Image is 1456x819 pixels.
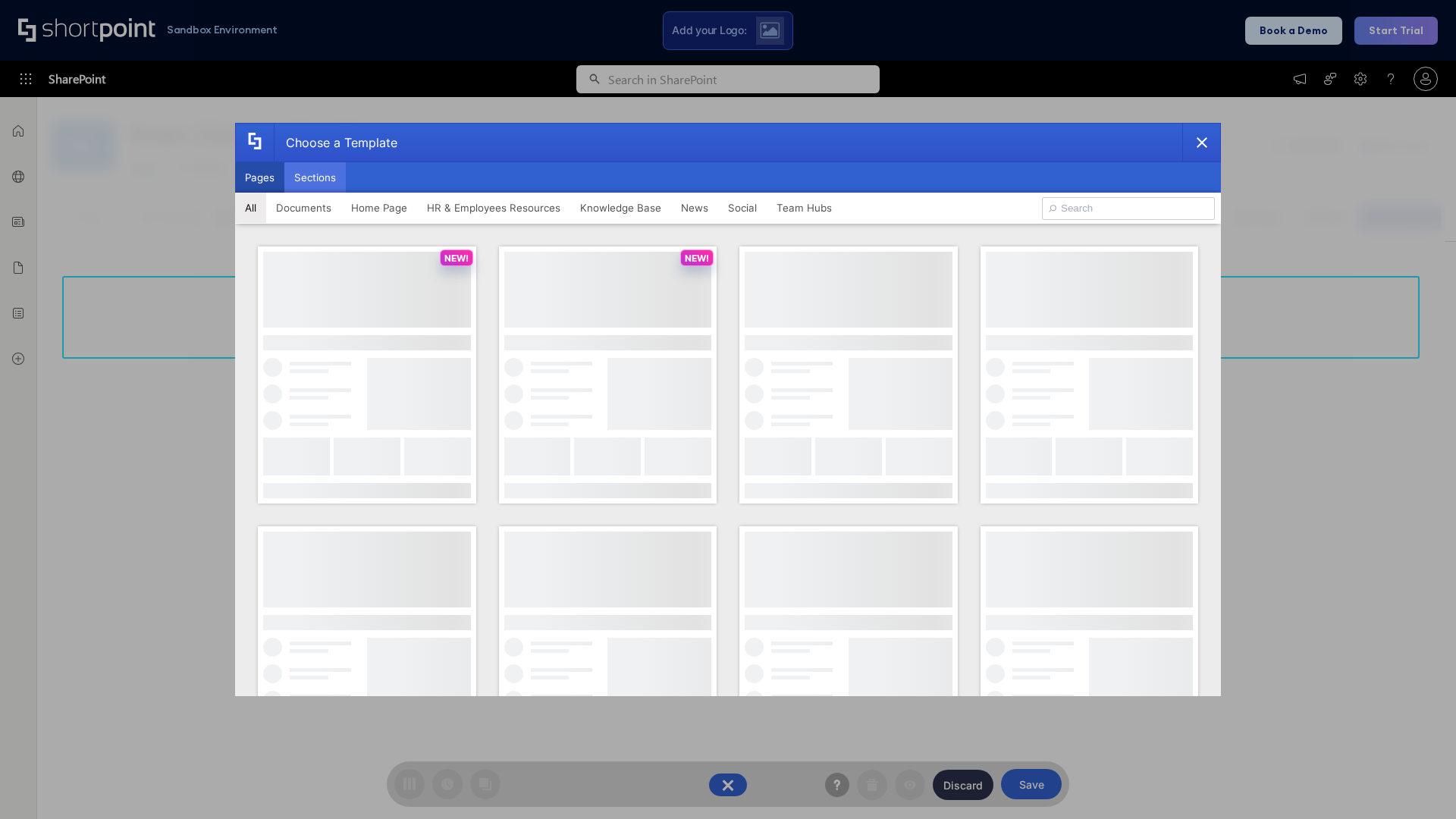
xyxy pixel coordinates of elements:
button: Documents [266,193,341,223]
button: Sections [284,162,346,193]
button: News [671,193,718,223]
button: HR & Employees Resources [417,193,570,223]
button: Home Page [341,193,417,223]
div: template selector [235,123,1221,696]
button: All [235,193,266,223]
input: Search [1042,197,1215,220]
button: Pages [235,162,284,193]
button: Knowledge Base [570,193,671,223]
button: Social [718,193,767,223]
iframe: Chat Widget [1380,746,1456,819]
div: Choose a Template [274,124,397,162]
p: NEW! [685,253,709,264]
p: NEW! [444,253,469,264]
button: Team Hubs [767,193,842,223]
